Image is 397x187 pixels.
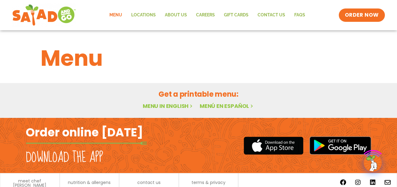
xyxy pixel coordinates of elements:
a: Menu in English [143,102,194,110]
a: Contact Us [253,8,290,22]
a: FAQs [290,8,310,22]
h2: Order online [DATE] [26,125,143,140]
a: GIFT CARDS [219,8,253,22]
a: ORDER NOW [339,8,385,22]
a: terms & privacy [192,180,225,185]
a: Menu [105,8,127,22]
span: ORDER NOW [345,12,379,19]
a: Menú en español [200,102,254,110]
img: appstore [244,136,303,155]
a: Careers [192,8,219,22]
nav: Menu [105,8,310,22]
a: nutrition & allergens [68,180,111,185]
h2: Get a printable menu: [41,89,356,99]
a: About Us [160,8,192,22]
a: Locations [127,8,160,22]
img: fork [26,142,147,145]
h2: Download the app [26,149,103,166]
a: contact us [137,180,161,185]
h1: Menu [41,42,356,75]
img: google_play [309,136,371,155]
img: new-SAG-logo-768×292 [12,3,76,27]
